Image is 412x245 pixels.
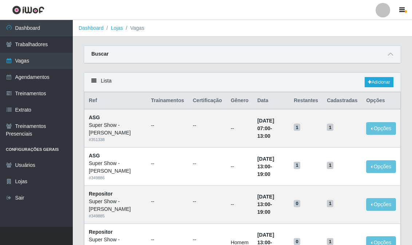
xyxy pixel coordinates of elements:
div: # 349886 [89,175,142,181]
strong: Repositor [89,229,112,235]
th: Data [253,92,289,109]
button: Opções [366,198,396,211]
td: -- [226,109,253,147]
div: # 349885 [89,213,142,219]
ul: -- [193,160,222,168]
th: Certificação [189,92,226,109]
th: Opções [362,92,400,109]
ul: -- [193,236,222,244]
time: 13:00 [257,133,270,139]
th: Gênero [226,92,253,109]
th: Restantes [289,92,322,109]
span: 1 [327,124,333,131]
th: Cadastradas [322,92,362,109]
button: Opções [366,122,396,135]
strong: Buscar [91,51,108,57]
strong: - [257,118,274,139]
div: Lista [84,73,401,92]
div: Super Show - [PERSON_NAME] [89,121,142,137]
strong: - [257,194,274,215]
time: 19:00 [257,171,270,177]
span: 1 [327,200,333,207]
ul: -- [151,198,184,205]
time: 19:00 [257,209,270,215]
ul: -- [193,198,222,205]
a: Adicionar [365,77,393,87]
a: Dashboard [79,25,104,31]
ul: -- [193,122,222,129]
a: Lojas [111,25,123,31]
ul: -- [151,122,184,129]
td: -- [226,185,253,224]
strong: Repositor [89,191,112,197]
nav: breadcrumb [73,20,412,37]
td: -- [226,148,253,186]
ul: -- [151,236,184,244]
button: Opções [366,160,396,173]
div: Super Show - [PERSON_NAME] [89,198,142,213]
time: [DATE] 13:00 [257,194,274,207]
div: # 351338 [89,137,142,143]
ul: -- [151,160,184,168]
th: Trainamentos [147,92,189,109]
time: [DATE] 07:00 [257,118,274,131]
span: 1 [294,124,300,131]
strong: ASG [89,153,100,158]
span: 0 [294,200,300,207]
strong: - [257,156,274,177]
strong: ASG [89,115,100,120]
div: Super Show - [PERSON_NAME] [89,160,142,175]
span: 1 [294,162,300,169]
span: 1 [327,162,333,169]
li: Vagas [123,24,144,32]
time: [DATE] 13:00 [257,156,274,169]
th: Ref [84,92,147,109]
img: CoreUI Logo [12,5,44,15]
